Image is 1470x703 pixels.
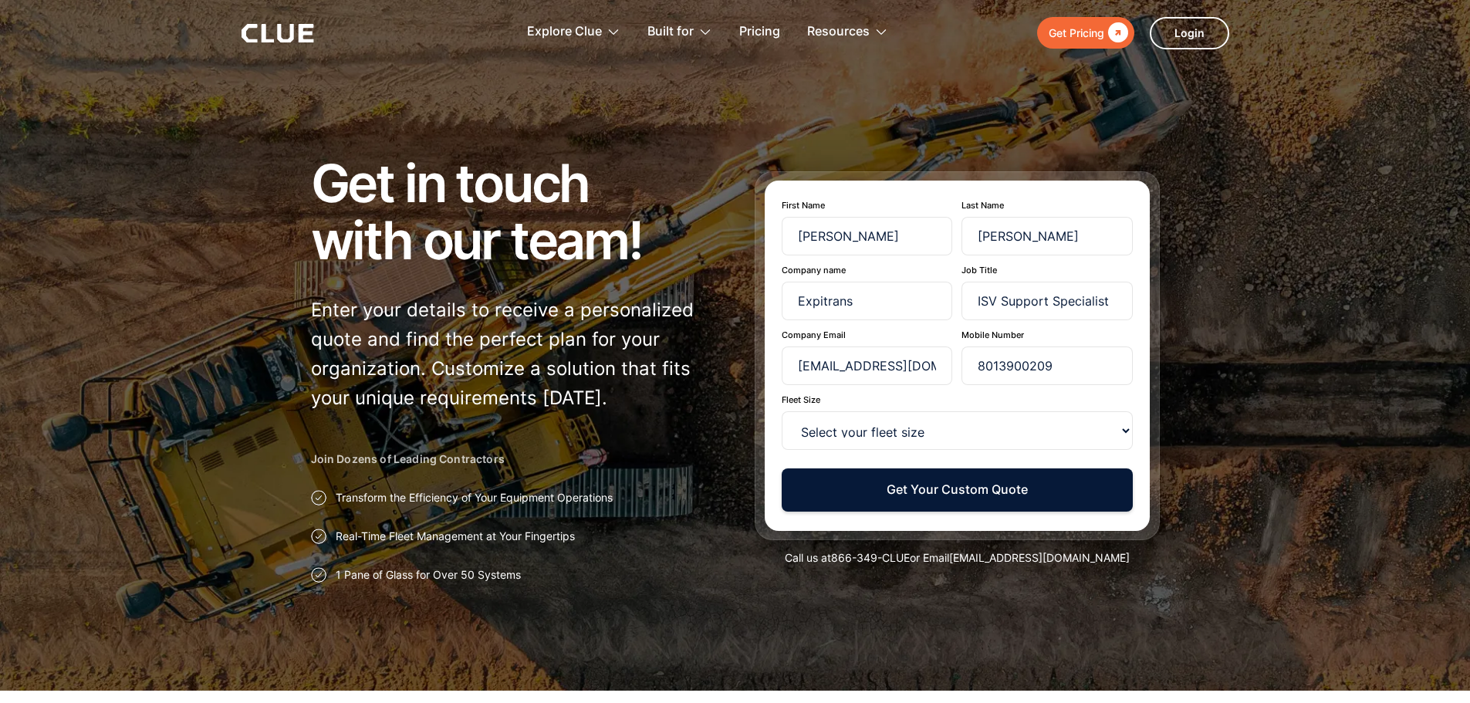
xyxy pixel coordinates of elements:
a: [EMAIL_ADDRESS][DOMAIN_NAME] [949,551,1130,564]
a: 866-349-CLUE [831,551,910,564]
label: Company name [782,265,953,275]
a: Get Pricing [1037,17,1134,49]
input: (123)-456-7890 [961,346,1133,385]
a: Pricing [739,8,780,56]
label: Last Name [961,200,1133,211]
div: Built for [647,8,712,56]
label: Fleet Size [782,394,1133,405]
img: Approval checkmark icon [311,529,326,544]
input: Ben [782,217,953,255]
img: Approval checkmark icon [311,567,326,583]
label: Job Title [961,265,1133,275]
div: Get Pricing [1049,23,1104,42]
p: Enter your details to receive a personalized quote and find the perfect plan for your organizatio... [311,296,716,413]
h1: Get in touch with our team! [311,154,716,269]
input: CEO [961,282,1133,320]
label: Company Email [782,330,953,340]
button: Get Your Custom Quote [782,468,1133,511]
div: Built for [647,8,694,56]
label: Mobile Number [961,330,1133,340]
img: Approval checkmark icon [311,490,326,505]
a: Login [1150,17,1229,49]
label: First Name [782,200,953,211]
div: Call us at or Email [755,550,1160,566]
div: Resources [807,8,888,56]
p: Transform the Efficiency of Your Equipment Operations [336,490,613,505]
h2: Join Dozens of Leading Contractors [311,451,716,467]
input: Holt [961,217,1133,255]
div:  [1104,23,1128,42]
input: benholt@usa.com [782,346,953,385]
div: Explore Clue [527,8,620,56]
p: 1 Pane of Glass for Over 50 Systems [336,567,521,583]
div: Resources [807,8,870,56]
input: US Contractor Inc. [782,282,953,320]
p: Real-Time Fleet Management at Your Fingertips [336,529,575,544]
div: Explore Clue [527,8,602,56]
